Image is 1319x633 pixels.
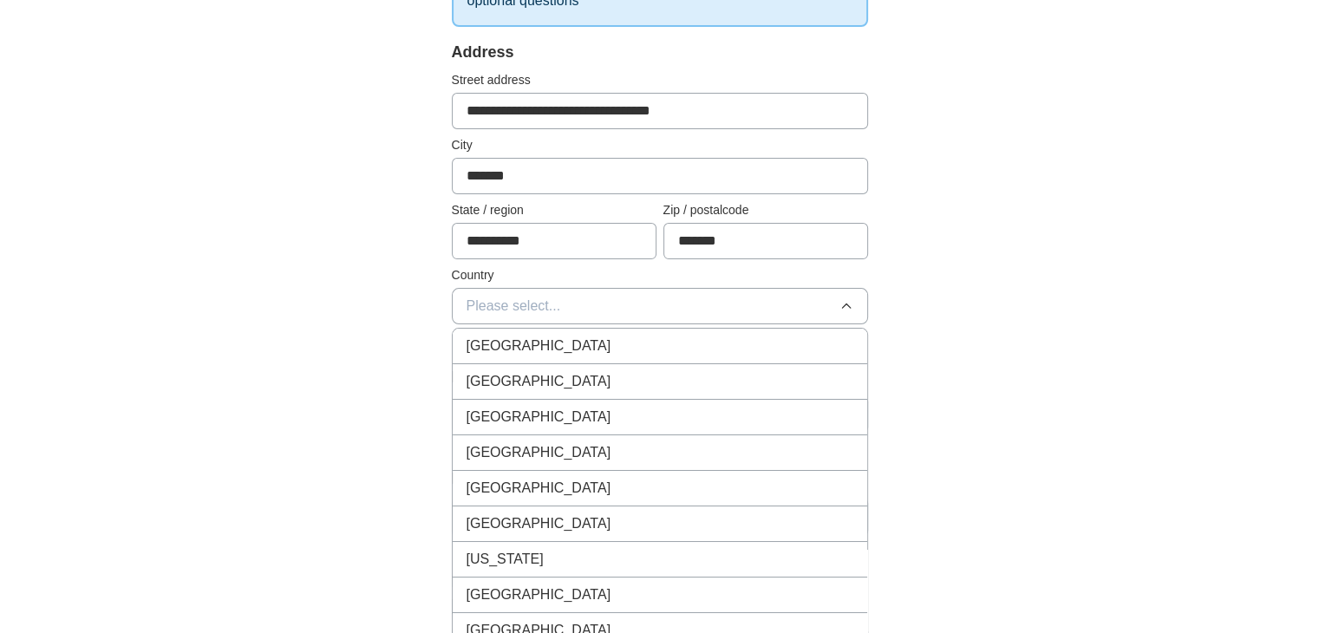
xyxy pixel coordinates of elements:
[452,41,868,64] div: Address
[467,442,611,463] span: [GEOGRAPHIC_DATA]
[452,136,868,154] label: City
[452,201,656,219] label: State / region
[452,71,868,89] label: Street address
[467,513,611,534] span: [GEOGRAPHIC_DATA]
[467,407,611,427] span: [GEOGRAPHIC_DATA]
[663,201,868,219] label: Zip / postalcode
[452,288,868,324] button: Please select...
[467,371,611,392] span: [GEOGRAPHIC_DATA]
[467,584,611,605] span: [GEOGRAPHIC_DATA]
[467,336,611,356] span: [GEOGRAPHIC_DATA]
[467,478,611,499] span: [GEOGRAPHIC_DATA]
[467,296,561,316] span: Please select...
[452,266,868,284] label: Country
[467,549,544,570] span: [US_STATE]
